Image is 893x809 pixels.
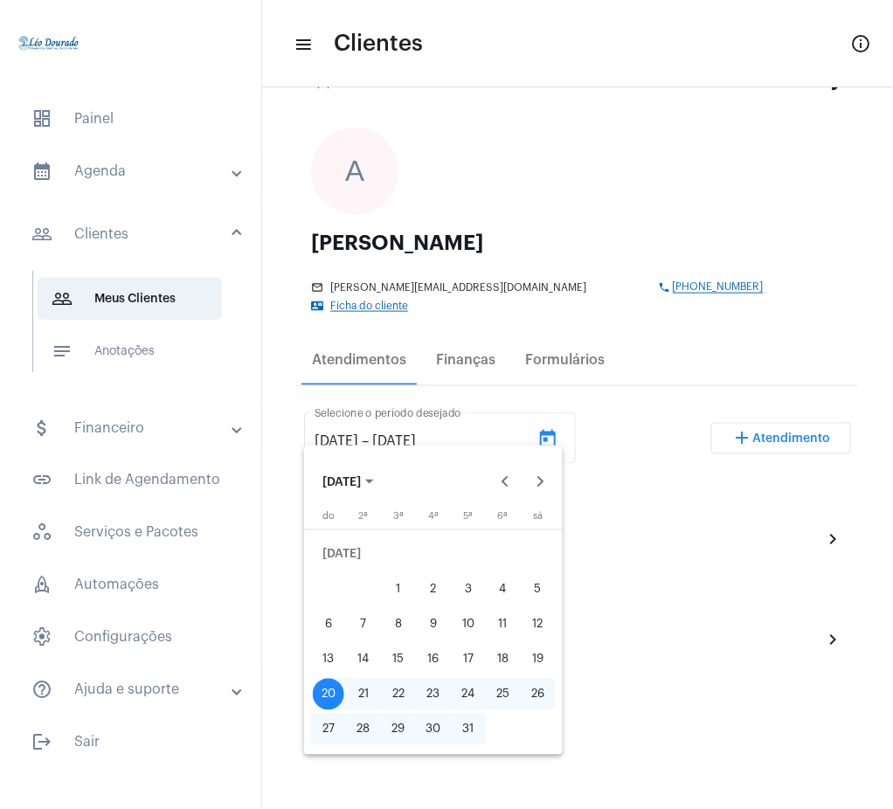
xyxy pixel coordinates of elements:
[486,607,521,642] button: 11 de julho de 2025
[521,572,556,607] button: 5 de julho de 2025
[383,609,414,640] div: 8
[521,677,556,712] button: 26 de julho de 2025
[313,609,344,640] div: 6
[486,572,521,607] button: 4 de julho de 2025
[313,644,344,675] div: 13
[311,712,346,747] button: 27 de julho de 2025
[359,512,369,522] span: 2ª
[383,574,414,605] div: 1
[383,714,414,745] div: 29
[308,465,388,500] button: Choose month and year
[488,644,519,675] div: 18
[521,607,556,642] button: 12 de julho de 2025
[453,609,484,640] div: 10
[486,642,521,677] button: 18 de julho de 2025
[383,679,414,710] div: 22
[523,679,554,710] div: 26
[416,677,451,712] button: 23 de julho de 2025
[346,642,381,677] button: 14 de julho de 2025
[381,642,416,677] button: 15 de julho de 2025
[348,644,379,675] div: 14
[311,642,346,677] button: 13 de julho de 2025
[418,609,449,640] div: 9
[453,679,484,710] div: 24
[418,574,449,605] div: 2
[488,679,519,710] div: 25
[393,512,404,522] span: 3ª
[488,465,523,500] button: Previous month
[311,677,346,712] button: 20 de julho de 2025
[348,679,379,710] div: 21
[381,572,416,607] button: 1 de julho de 2025
[521,642,556,677] button: 19 de julho de 2025
[453,644,484,675] div: 17
[313,679,344,710] div: 20
[416,712,451,747] button: 30 de julho de 2025
[451,677,486,712] button: 24 de julho de 2025
[346,712,381,747] button: 28 de julho de 2025
[416,572,451,607] button: 2 de julho de 2025
[488,609,519,640] div: 11
[523,609,554,640] div: 12
[418,679,449,710] div: 23
[451,712,486,747] button: 31 de julho de 2025
[418,714,449,745] div: 30
[381,677,416,712] button: 22 de julho de 2025
[416,642,451,677] button: 16 de julho de 2025
[418,644,449,675] div: 16
[523,574,554,605] div: 5
[348,714,379,745] div: 28
[346,607,381,642] button: 7 de julho de 2025
[486,677,521,712] button: 25 de julho de 2025
[348,609,379,640] div: 7
[464,512,474,522] span: 5ª
[322,512,335,522] span: do
[451,642,486,677] button: 17 de julho de 2025
[381,712,416,747] button: 29 de julho de 2025
[322,476,361,488] span: [DATE]
[311,537,556,572] td: [DATE]
[383,644,414,675] div: 15
[313,714,344,745] div: 27
[451,607,486,642] button: 10 de julho de 2025
[534,512,543,522] span: sá
[523,644,554,675] div: 19
[523,465,558,500] button: Next month
[311,607,346,642] button: 6 de julho de 2025
[451,572,486,607] button: 3 de julho de 2025
[498,512,509,522] span: 6ª
[346,677,381,712] button: 21 de julho de 2025
[453,714,484,745] div: 31
[416,607,451,642] button: 9 de julho de 2025
[453,574,484,605] div: 3
[381,607,416,642] button: 8 de julho de 2025
[428,512,439,522] span: 4ª
[488,574,519,605] div: 4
